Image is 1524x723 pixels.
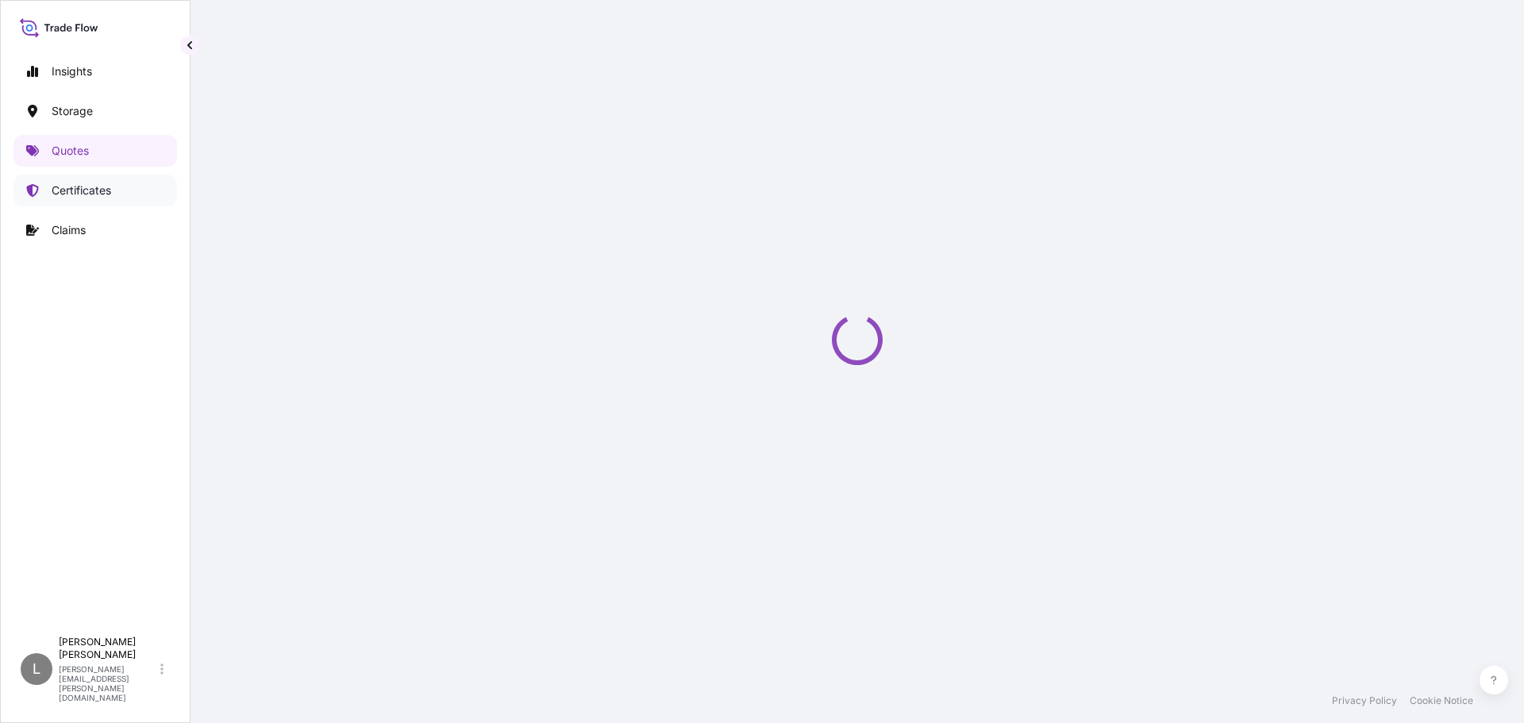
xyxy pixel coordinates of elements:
p: Storage [52,103,93,119]
span: L [33,661,40,677]
a: Insights [13,56,177,87]
a: Claims [13,214,177,246]
p: Certificates [52,183,111,198]
a: Storage [13,95,177,127]
p: [PERSON_NAME][EMAIL_ADDRESS][PERSON_NAME][DOMAIN_NAME] [59,664,157,702]
p: [PERSON_NAME] [PERSON_NAME] [59,636,157,661]
p: Insights [52,63,92,79]
a: Quotes [13,135,177,167]
a: Cookie Notice [1410,694,1473,707]
a: Privacy Policy [1332,694,1397,707]
p: Quotes [52,143,89,159]
p: Claims [52,222,86,238]
a: Certificates [13,175,177,206]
